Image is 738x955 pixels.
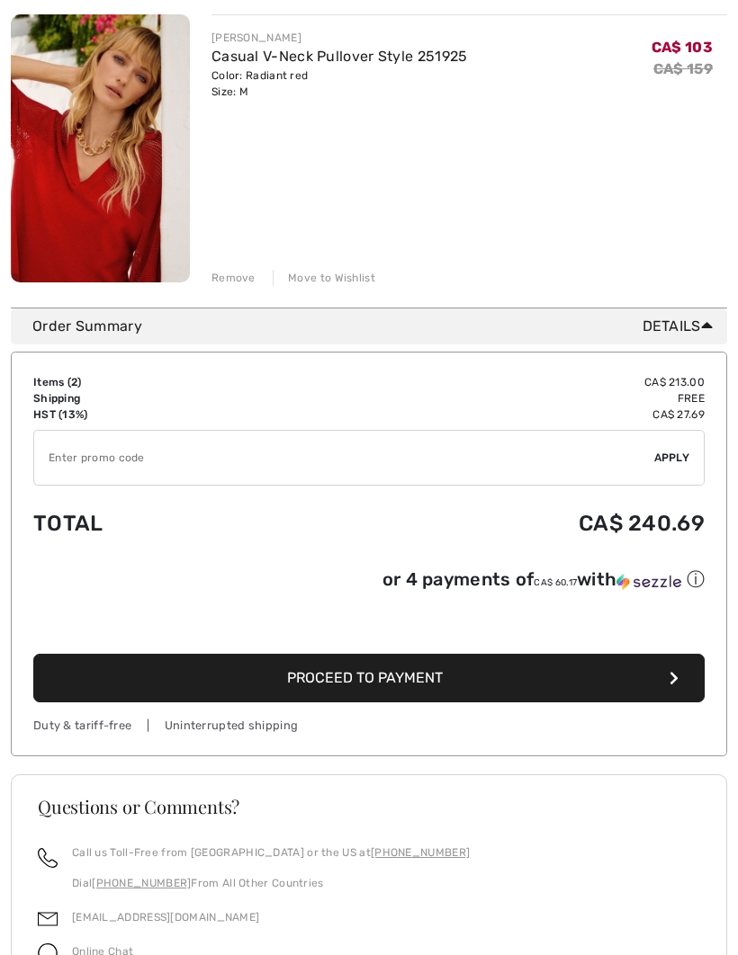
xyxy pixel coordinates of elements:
a: [EMAIL_ADDRESS][DOMAIN_NAME] [72,911,259,924]
td: Items ( ) [33,374,273,390]
td: CA$ 240.69 [273,493,705,554]
span: 2 [71,376,77,388]
span: Proceed to Payment [287,669,443,686]
img: Sezzle [616,574,681,590]
iframe: PayPal-paypal [33,598,705,647]
img: Casual V-Neck Pullover Style 251925 [11,14,190,283]
div: or 4 payments of with [382,567,705,592]
p: Call us Toll-Free from [GEOGRAPHIC_DATA] or the US at [72,844,470,861]
div: Duty & tariff-free | Uninterrupted shipping [33,717,705,734]
div: Remove [211,270,256,286]
td: Total [33,493,273,554]
span: Apply [654,450,690,466]
td: CA$ 27.69 [273,406,705,423]
s: CA$ 159 [653,60,713,77]
div: Move to Wishlist [273,270,375,286]
h3: Questions or Comments? [38,798,700,816]
td: CA$ 213.00 [273,374,705,390]
a: [PHONE_NUMBER] [92,877,191,889]
div: [PERSON_NAME] [211,30,468,46]
div: Color: Radiant red Size: M [211,67,468,100]
img: call [38,848,58,868]
a: Casual V-Neck Pullover Style 251925 [211,48,468,65]
img: email [38,909,58,929]
button: Proceed to Payment [33,654,705,702]
input: Promo code [34,431,654,485]
div: or 4 payments ofCA$ 60.17withSezzle Click to learn more about Sezzle [33,567,705,598]
p: Dial From All Other Countries [72,875,470,891]
div: Order Summary [32,316,720,337]
span: CA$ 103 [652,39,713,56]
td: Free [273,390,705,406]
span: Details [643,316,720,337]
td: Shipping [33,390,273,406]
td: HST (13%) [33,406,273,423]
a: [PHONE_NUMBER] [371,846,470,859]
span: CA$ 60.17 [534,577,577,588]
